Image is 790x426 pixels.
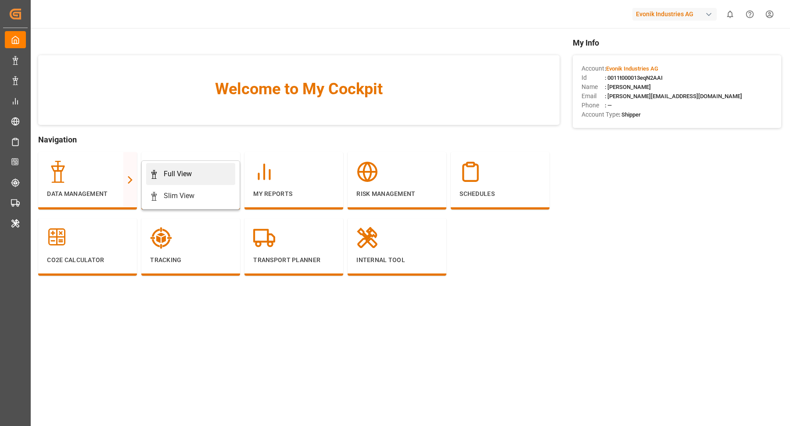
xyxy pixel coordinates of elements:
a: Slim View [146,185,235,207]
span: Name [582,82,605,92]
p: CO2e Calculator [47,256,128,265]
p: My Reports [253,189,334,199]
span: My Info [573,37,781,49]
span: : 0011t000013eqN2AAI [605,75,663,81]
a: Full View [146,163,235,185]
span: Email [582,92,605,101]
span: Welcome to My Cockpit [56,77,542,101]
span: Evonik Industries AG [606,65,658,72]
span: Navigation [38,134,560,146]
p: Data Management [47,189,128,199]
div: Slim View [164,191,194,201]
span: Account Type [582,110,619,119]
span: Id [582,73,605,82]
span: Phone [582,101,605,110]
button: show 0 new notifications [720,4,740,24]
p: Risk Management [356,189,438,199]
div: Evonik Industries AG [632,8,717,21]
p: Internal Tool [356,256,438,265]
button: Evonik Industries AG [632,6,720,22]
button: Help Center [740,4,760,24]
span: : [PERSON_NAME] [605,84,651,90]
span: : [PERSON_NAME][EMAIL_ADDRESS][DOMAIN_NAME] [605,93,742,99]
div: Full View [164,169,192,179]
span: : Shipper [619,111,641,118]
span: Account [582,64,605,73]
span: : [605,65,658,72]
p: Tracking [150,256,231,265]
span: : — [605,102,612,109]
p: Transport Planner [253,256,334,265]
p: Schedules [460,189,541,199]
